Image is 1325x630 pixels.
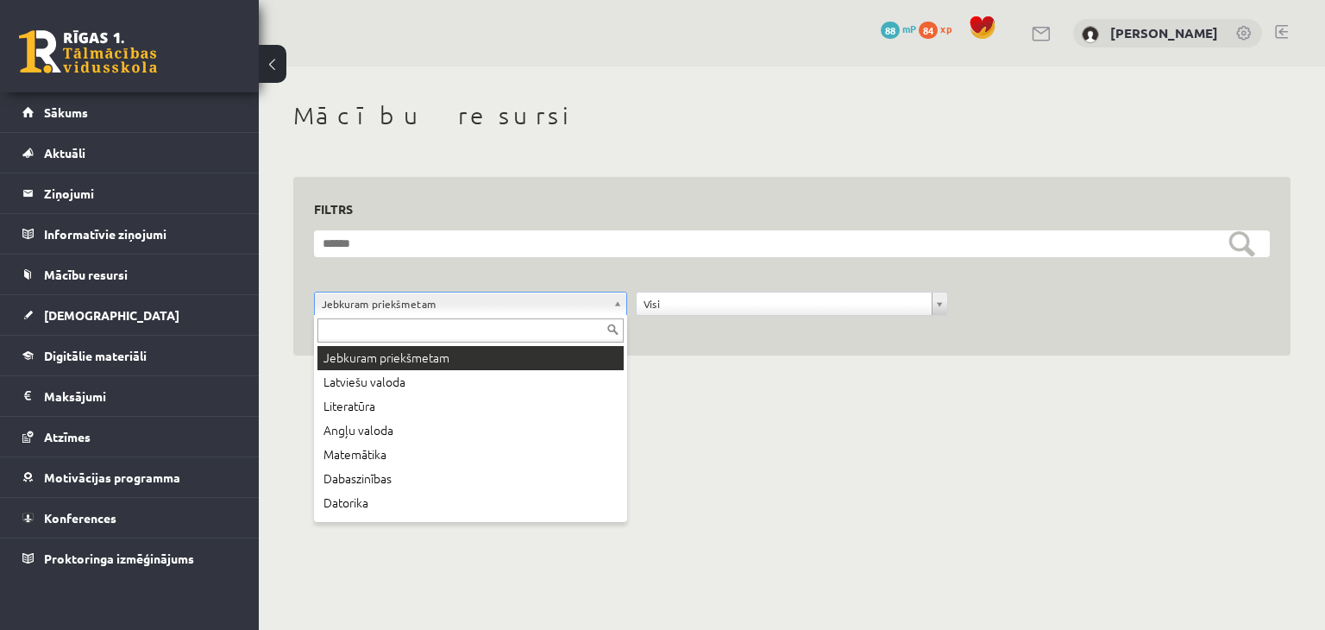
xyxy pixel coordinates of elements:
[317,346,624,370] div: Jebkuram priekšmetam
[317,419,624,443] div: Angļu valoda
[317,467,624,491] div: Dabaszinības
[317,443,624,467] div: Matemātika
[317,515,624,539] div: Sports un veselība
[317,394,624,419] div: Literatūra
[317,491,624,515] div: Datorika
[317,370,624,394] div: Latviešu valoda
